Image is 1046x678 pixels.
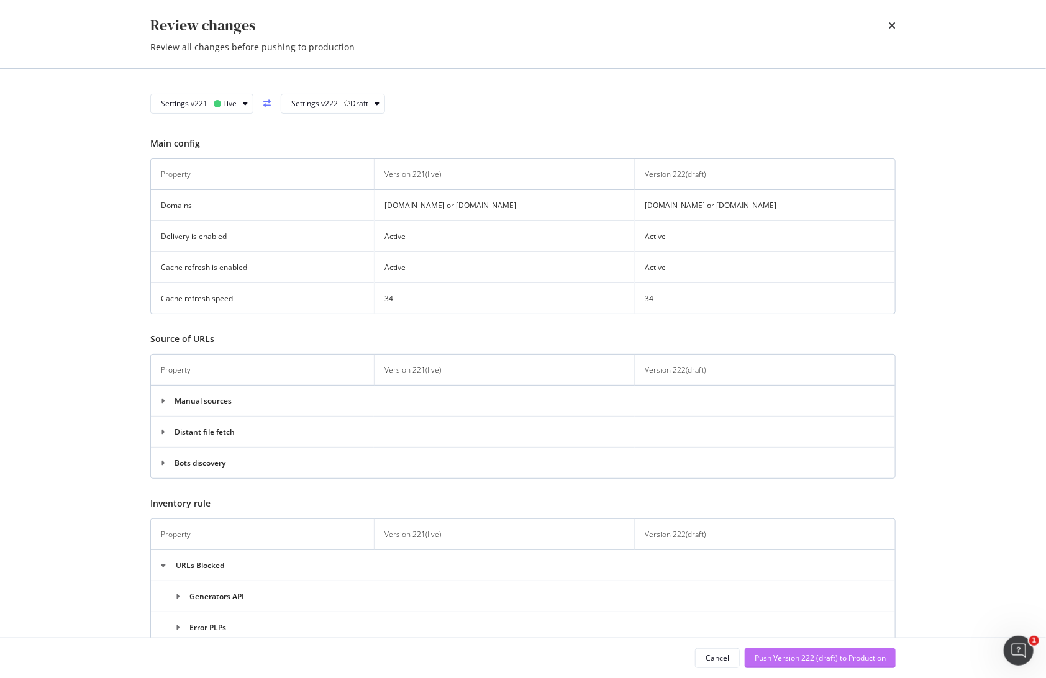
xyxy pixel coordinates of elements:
div: Push Version 222 (draft) to Production [755,653,886,663]
h3: Inventory rule [150,499,896,508]
td: Domains [151,189,374,220]
th: Version 221 ( live ) [374,519,634,550]
td: Cache refresh is enabled [151,252,374,283]
td: Cache refresh speed [151,283,374,314]
div: Live [214,100,237,107]
th: Property [151,159,374,190]
span: 1 [1029,636,1039,646]
th: Version 222 ( draft ) [635,159,895,190]
td: Active [635,220,895,251]
td: [DOMAIN_NAME] or [DOMAIN_NAME] [635,189,895,220]
h3: Main config [150,138,896,148]
button: Push Version 222 (draft) to Production [745,648,896,668]
td: [DOMAIN_NAME] or [DOMAIN_NAME] [374,189,634,220]
div: Review all changes before pushing to production [150,41,896,53]
h3: Source of URLs [150,334,896,343]
button: Settings v221 Live [150,94,253,114]
td: Bots discovery [151,448,895,479]
td: URLs Blocked [151,549,895,581]
button: Cancel [695,648,740,668]
td: Active [374,220,634,251]
th: Version 221 ( live ) [374,355,634,386]
td: Active [374,252,634,283]
td: Active [635,252,895,283]
td: Error PLPs [151,612,895,643]
button: Settings v222Draft [281,94,385,114]
div: Draft [344,100,368,107]
iframe: Intercom live chat [1004,636,1034,666]
th: Version 221 ( live ) [374,159,634,190]
div: Review changes [150,15,255,36]
div: Settings v222 [291,100,338,107]
td: Generators API [151,581,895,612]
div: times [888,15,896,36]
td: Delivery is enabled [151,220,374,251]
td: 34 [374,283,634,314]
th: Version 222 ( draft ) [635,355,895,386]
th: Property [151,519,374,550]
td: 34 [635,283,895,314]
th: Version 222 ( draft ) [635,519,895,550]
th: Property [151,355,374,386]
td: Manual sources [151,385,895,416]
div: Settings v221 [161,100,207,107]
div: Cancel [706,653,729,663]
td: Distant file fetch [151,417,895,448]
